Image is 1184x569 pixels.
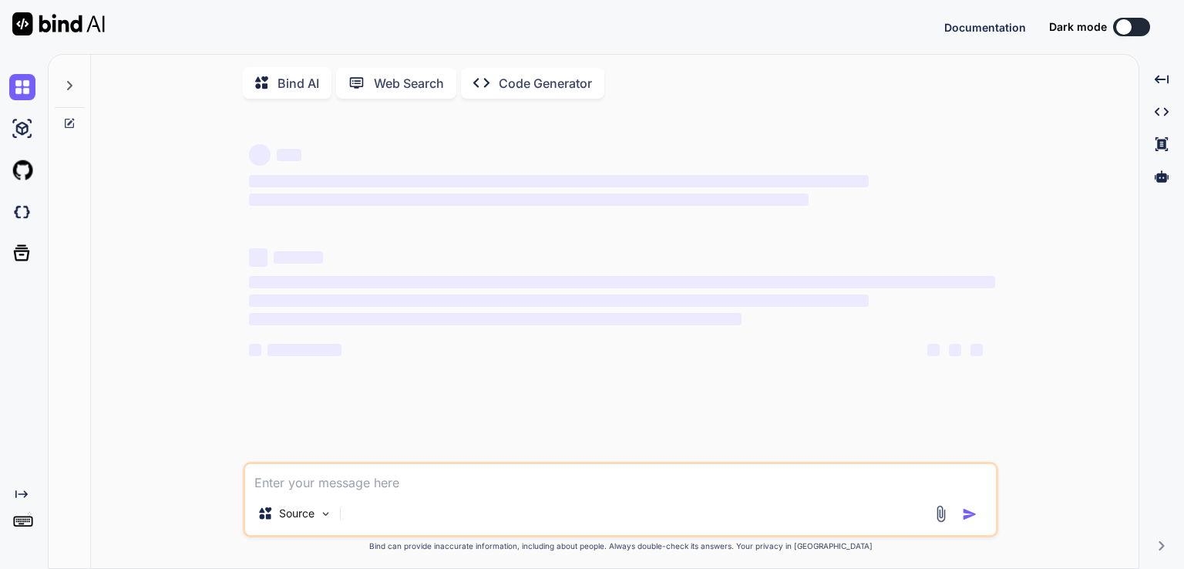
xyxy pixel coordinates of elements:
span: ‌ [249,276,995,288]
span: ‌ [949,344,961,356]
img: ai-studio [9,116,35,142]
span: ‌ [267,344,341,356]
p: Bind can provide inaccurate information, including about people. Always double-check its answers.... [243,540,998,552]
p: Source [279,506,314,521]
span: Dark mode [1049,19,1107,35]
span: ‌ [249,248,267,267]
img: darkCloudIdeIcon [9,199,35,225]
img: icon [962,507,977,522]
span: ‌ [249,344,261,356]
p: Code Generator [499,74,592,93]
span: ‌ [249,295,868,307]
span: ‌ [249,175,868,187]
p: Web Search [374,74,444,93]
img: Bind AI [12,12,105,35]
span: Documentation [944,21,1026,34]
span: ‌ [927,344,940,356]
img: attachment [932,505,950,523]
img: Pick Models [319,507,332,520]
span: ‌ [274,251,323,264]
p: Bind AI [277,74,319,93]
button: Documentation [944,19,1026,35]
span: ‌ [277,149,301,161]
span: ‌ [970,344,983,356]
img: chat [9,74,35,100]
span: ‌ [249,144,271,166]
span: ‌ [249,313,742,325]
span: ‌ [249,194,809,206]
img: githubLight [9,157,35,183]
